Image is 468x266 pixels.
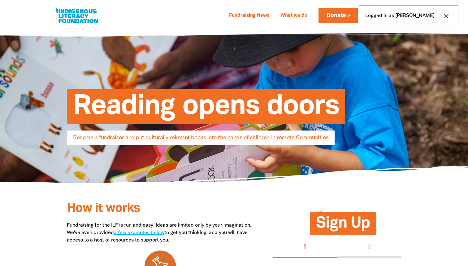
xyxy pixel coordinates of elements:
[73,135,328,145] span: Become a fundraiser and put culturally relevant books into the hands of children in remote Commun...
[359,5,458,26] div: Logged in as [PERSON_NAME]
[277,11,311,21] a: What we do
[225,11,273,21] a: Fundraising News
[318,8,357,23] a: Donate
[67,203,140,214] span: How it works
[67,222,254,244] p: Fundraising for the ILF is fun and easy! Ideas are limited only by your imagination. We've even p...
[441,12,452,20] button: close
[73,94,339,124] span: Reading opens doors
[273,238,337,258] button: Stage 1
[443,12,450,20] i: close
[114,231,164,235] a: a few examples below
[316,216,370,235] span: Sign Up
